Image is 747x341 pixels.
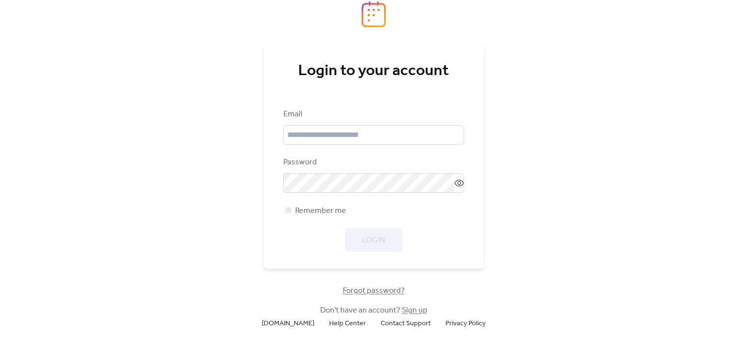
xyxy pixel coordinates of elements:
a: Contact Support [381,317,431,329]
a: Forgot password? [343,288,405,293]
div: Password [283,157,462,168]
div: Login to your account [283,61,464,81]
a: Privacy Policy [445,317,486,329]
span: Remember me [295,205,346,217]
span: Don't have an account? [320,305,427,316]
span: [DOMAIN_NAME] [262,318,314,330]
a: Help Center [329,317,366,329]
a: Sign up [402,303,427,318]
span: Help Center [329,318,366,330]
a: [DOMAIN_NAME] [262,317,314,329]
span: Forgot password? [343,285,405,297]
img: logo [361,1,386,27]
span: Privacy Policy [445,318,486,330]
div: Email [283,108,462,120]
span: Contact Support [381,318,431,330]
